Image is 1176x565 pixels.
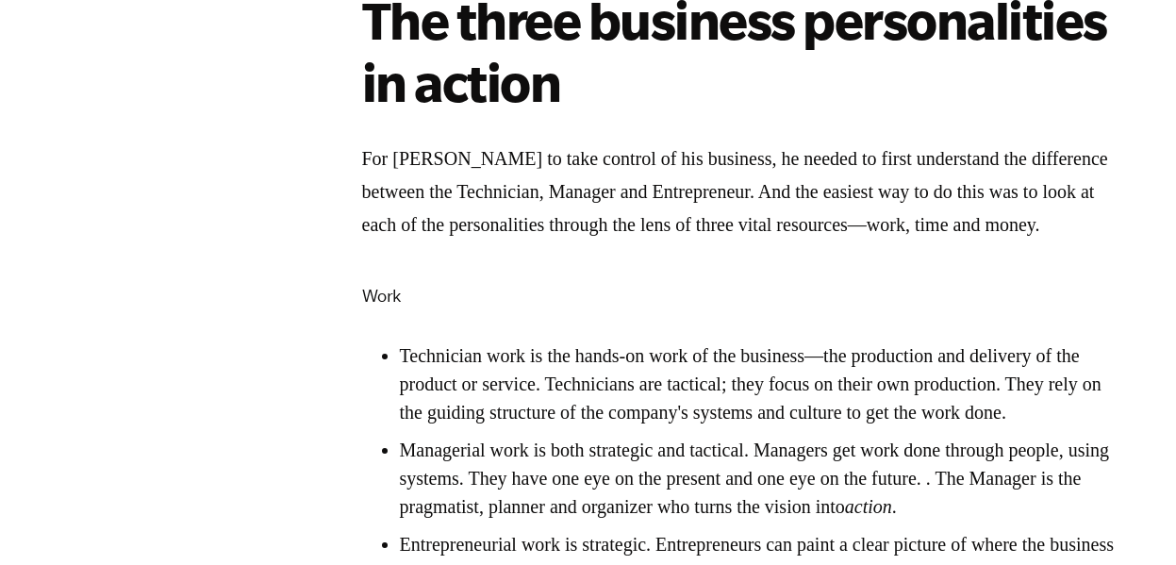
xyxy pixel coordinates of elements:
[1082,474,1176,565] iframe: Chat Widget
[362,142,1117,241] p: For [PERSON_NAME] to take control of his business, he needed to first understand the difference b...
[362,286,401,306] span: Work
[400,341,1117,426] li: Technician work is the hands-on work of the business—the production and delivery of the product o...
[845,496,892,517] em: action
[400,436,1117,521] li: Managerial work is both strategic and tactical. Managers get work done through people, using syst...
